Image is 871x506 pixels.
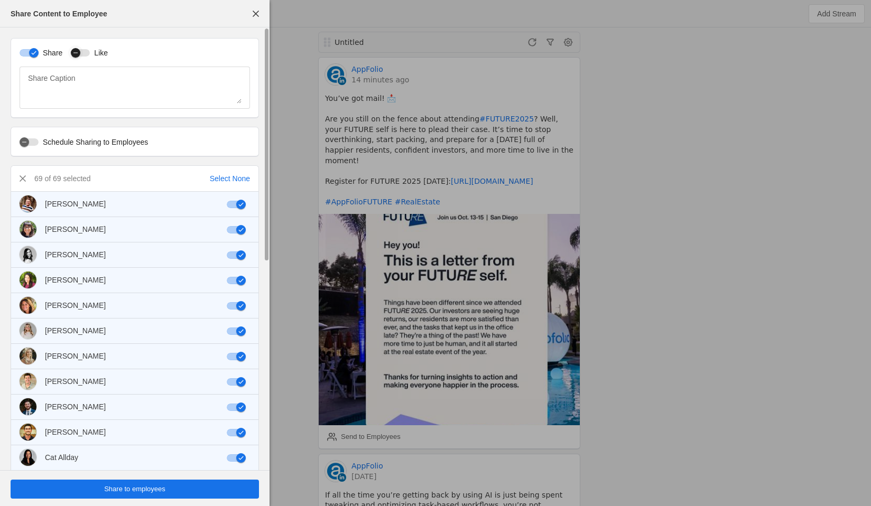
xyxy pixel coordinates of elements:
div: Cat Allday [45,452,78,463]
div: [PERSON_NAME] [45,376,106,387]
img: cache [20,246,36,263]
div: [PERSON_NAME] [45,275,106,285]
mat-label: Share Caption [28,72,76,85]
img: cache [20,398,36,415]
div: 69 of 69 selected [34,173,91,184]
div: [PERSON_NAME] [45,325,106,336]
img: cache [20,373,36,390]
img: cache [20,348,36,364]
label: Share [39,48,62,58]
img: cache [20,297,36,314]
div: Select None [210,173,250,184]
img: cache [20,322,36,339]
div: [PERSON_NAME] [45,199,106,209]
div: [PERSON_NAME] [45,249,106,260]
span: Share to employees [104,484,165,494]
div: [PERSON_NAME] [45,224,106,235]
img: cache [20,221,36,238]
div: [PERSON_NAME] [45,427,106,437]
img: cache [20,195,36,212]
div: Share Content to Employee [11,8,107,19]
img: cache [20,271,36,288]
div: [PERSON_NAME] [45,401,106,412]
img: cache [20,424,36,441]
label: Like [90,48,108,58]
div: [PERSON_NAME] [45,351,106,361]
img: cache [20,449,36,466]
div: [PERSON_NAME] [45,300,106,311]
label: Schedule Sharing to Employees [39,137,148,147]
button: Share to employees [11,480,259,499]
